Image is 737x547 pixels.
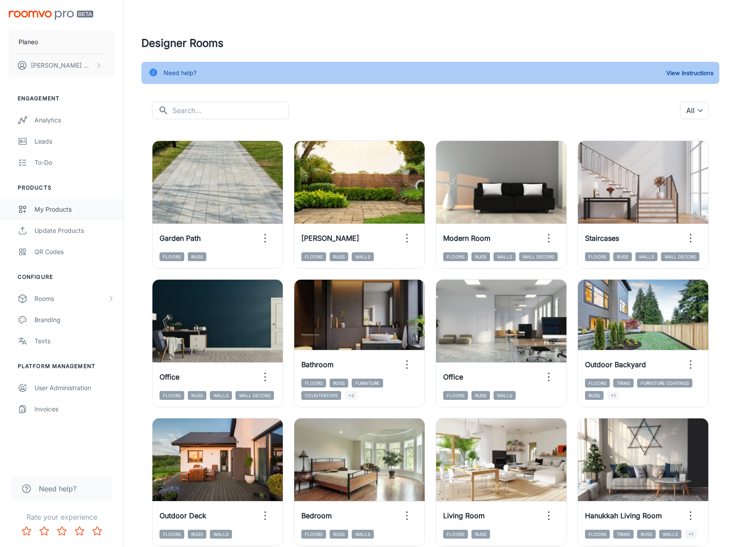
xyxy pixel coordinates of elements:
span: Floors [301,530,326,539]
span: Rugs [330,252,348,261]
div: All [680,102,709,119]
h6: Office [443,372,463,382]
span: Floors [160,252,184,261]
span: Floors [585,530,610,539]
button: Rate 1 star [18,522,35,540]
span: Countertops [301,391,341,400]
span: Rugs [188,252,206,261]
h6: [PERSON_NAME] [301,233,359,243]
div: User Administration [34,383,114,393]
span: Rugs [585,391,604,400]
button: Rate 2 star [35,522,53,540]
h6: Staircases [585,233,619,243]
div: Rooms [34,294,107,304]
div: Texts [34,336,114,346]
span: Floors [160,391,184,400]
span: Trims [613,530,634,539]
h6: Outdoor Backyard [585,359,646,370]
p: [PERSON_NAME] Neufeld [31,61,93,70]
span: Floors [443,252,468,261]
div: Need help? [163,65,197,81]
span: Walls [352,530,374,539]
span: Need help? [39,483,76,494]
button: Rate 4 star [71,522,88,540]
span: +1 [685,530,697,539]
span: Walls [659,530,681,539]
div: QR Codes [34,247,114,257]
h6: Modern Room [443,233,490,243]
button: Rate 3 star [53,522,71,540]
span: Floors [585,252,610,261]
span: Floors [585,379,610,387]
button: Rate 5 star [88,522,106,540]
span: Rugs [188,391,206,400]
span: Wall Decors [519,252,558,261]
span: Walls [635,252,657,261]
div: Leads [34,137,114,146]
span: Walls [210,391,232,400]
div: Analytics [34,115,114,125]
h6: Bathroom [301,359,334,370]
span: Walls [210,530,232,539]
h6: Hanukkah Living Room [585,510,662,521]
span: Trims [613,379,634,387]
span: Rugs [637,530,656,539]
span: Rugs [613,252,632,261]
span: Furniture Coatings [637,379,692,387]
span: Furniture [352,379,383,387]
button: [PERSON_NAME] Neufeld [9,54,114,77]
h6: Garden Path [160,233,201,243]
span: +1 [607,391,619,400]
button: View Instructions [664,66,716,80]
span: Floors [443,530,468,539]
img: Roomvo PRO Beta [9,11,93,20]
span: Floors [301,252,326,261]
span: Floors [301,379,326,387]
h6: Outdoor Deck [160,510,206,521]
h4: Designer Rooms [141,35,719,51]
h6: Living Room [443,510,485,521]
span: Rugs [471,391,490,400]
div: Branding [34,315,114,325]
span: Rugs [471,530,490,539]
input: Search... [172,102,289,119]
span: Rugs [471,252,490,261]
h6: Office [160,372,179,382]
span: +3 [345,391,357,400]
span: Floors [160,530,184,539]
span: Wall Decors [661,252,699,261]
div: Update Products [34,226,114,236]
div: My Products [34,205,114,214]
span: Rugs [330,530,348,539]
span: Walls [352,252,374,261]
div: Invoices [34,404,114,414]
div: To-do [34,158,114,167]
span: Walls [494,391,516,400]
span: Wall Decors [236,391,274,400]
span: Floors [443,391,468,400]
p: Rate your experience [7,512,116,522]
span: Walls [494,252,516,261]
p: Planeo [19,37,38,47]
span: Rugs [188,530,206,539]
button: Planeo [9,30,114,53]
h6: Bedroom [301,510,332,521]
span: Rugs [330,379,348,387]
